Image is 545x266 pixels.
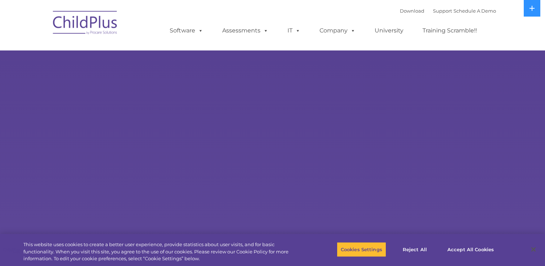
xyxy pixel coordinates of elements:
button: Close [526,241,541,257]
a: Training Scramble!! [415,23,484,38]
a: Support [433,8,452,14]
a: Schedule A Demo [454,8,496,14]
button: Cookies Settings [337,242,386,257]
a: University [367,23,411,38]
div: This website uses cookies to create a better user experience, provide statistics about user visit... [23,241,300,262]
a: IT [280,23,308,38]
a: Software [162,23,210,38]
button: Reject All [392,242,437,257]
button: Accept All Cookies [443,242,498,257]
img: ChildPlus by Procare Solutions [49,6,121,42]
a: Download [400,8,424,14]
a: Company [312,23,363,38]
a: Assessments [215,23,276,38]
font: | [400,8,496,14]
